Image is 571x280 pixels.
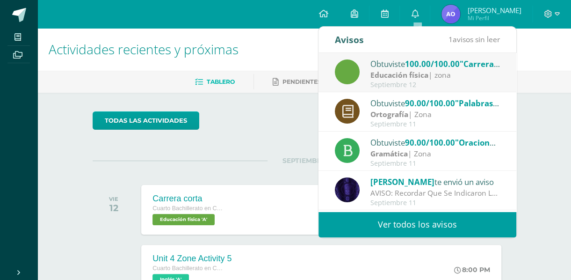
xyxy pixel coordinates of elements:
[152,214,215,225] span: Educación física 'A'
[370,109,500,120] div: | Zona
[370,120,500,128] div: Septiembre 11
[370,97,500,109] div: Obtuviste en
[152,265,223,272] span: Cuarto Bachillerato en CCLL en Computacion
[467,6,521,15] span: [PERSON_NAME]
[152,254,231,264] div: Unit 4 Zone Activity 5
[335,27,364,52] div: Avisos
[448,34,500,44] span: avisos sin leer
[282,78,362,85] span: Pendientes de entrega
[370,136,500,148] div: Obtuviste en
[109,202,118,214] div: 12
[370,70,428,80] strong: Educación física
[195,74,235,89] a: Tablero
[370,176,500,188] div: te envió un aviso
[455,98,542,109] span: "Palabras homófonas"
[335,177,360,202] img: 31877134f281bf6192abd3481bfb2fdd.png
[467,14,521,22] span: Mi Perfil
[370,199,500,207] div: Septiembre 11
[93,111,199,130] a: todas las Actividades
[370,109,408,119] strong: Ortografía
[454,265,490,274] div: 8:00 PM
[109,196,118,202] div: VIE
[273,74,362,89] a: Pendientes de entrega
[207,78,235,85] span: Tablero
[370,177,434,187] span: [PERSON_NAME]
[370,188,500,199] div: AVISO: Recordar Que Se Indicaron Las Paginas A Estudiar Para La Actividad De Zona. Tomar En Cuent...
[370,70,500,81] div: | zona
[370,148,408,159] strong: Gramática
[460,59,520,69] span: "Carrera corta"
[448,34,453,44] span: 1
[370,148,500,159] div: | Zona
[370,81,500,89] div: Septiembre 12
[49,40,239,58] span: Actividades recientes y próximas
[405,98,455,109] span: 90.00/100.00
[405,59,460,69] span: 100.00/100.00
[405,137,455,148] span: 90.00/100.00
[318,212,516,237] a: Ver todos los avisos
[152,205,223,212] span: Cuarto Bachillerato en CCLL en Computacion
[267,156,341,165] span: SEPTIEMBRE
[152,194,223,204] div: Carrera corta
[370,160,500,168] div: Septiembre 11
[441,5,460,23] img: 429b44335496247a7f21bc3e38013c17.png
[370,58,500,70] div: Obtuviste en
